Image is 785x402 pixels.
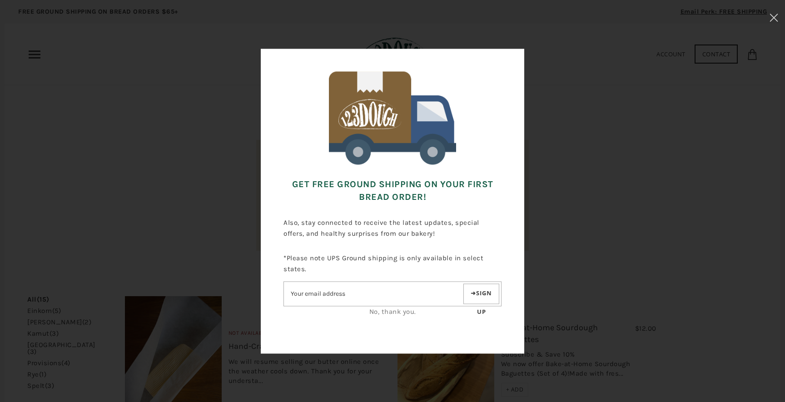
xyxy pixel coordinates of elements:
[283,210,502,246] p: Also, stay connected to receive the latest updates, special offers, and healthy surprises from ou...
[463,283,499,304] button: Sign up
[329,71,456,164] img: 123Dough Bakery Free Shipping for First Time Customers
[283,171,502,210] h3: Get FREE Ground Shipping on Your First Bread Order!
[284,286,462,302] input: Email address
[283,246,502,324] div: *Please note UPS Ground shipping is only available in select states.
[369,308,416,316] a: No, thank you.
